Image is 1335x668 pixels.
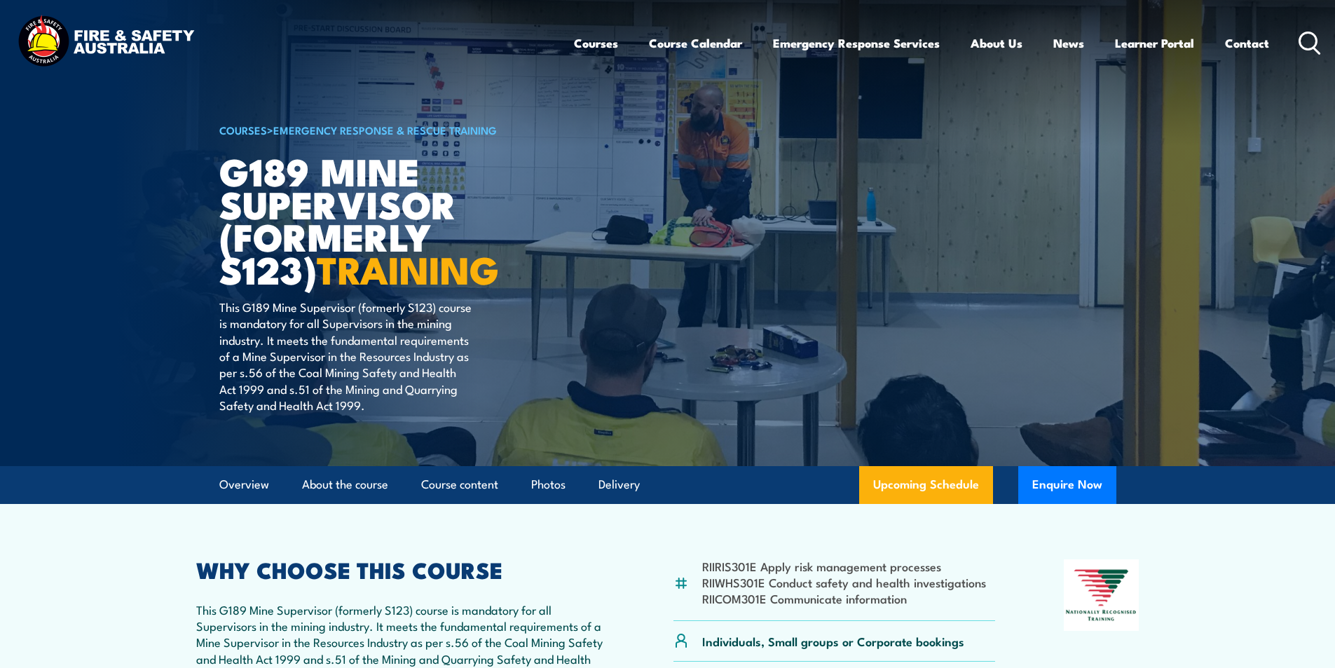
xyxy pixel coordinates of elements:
[702,590,986,606] li: RIICOM301E Communicate information
[1225,25,1269,62] a: Contact
[598,466,640,503] a: Delivery
[302,466,388,503] a: About the course
[196,559,605,579] h2: WHY CHOOSE THIS COURSE
[219,299,475,414] p: This G189 Mine Supervisor (formerly S123) course is mandatory for all Supervisors in the mining i...
[1053,25,1084,62] a: News
[971,25,1022,62] a: About Us
[273,122,497,137] a: Emergency Response & Rescue Training
[219,154,566,285] h1: G189 Mine Supervisor (formerly S123)
[702,633,964,649] p: Individuals, Small groups or Corporate bookings
[773,25,940,62] a: Emergency Response Services
[219,122,267,137] a: COURSES
[859,466,993,504] a: Upcoming Schedule
[219,121,566,138] h6: >
[531,466,566,503] a: Photos
[702,574,986,590] li: RIIWHS301E Conduct safety and health investigations
[574,25,618,62] a: Courses
[1064,559,1139,631] img: Nationally Recognised Training logo.
[421,466,498,503] a: Course content
[702,558,986,574] li: RIIRIS301E Apply risk management processes
[649,25,742,62] a: Course Calendar
[1018,466,1116,504] button: Enquire Now
[219,466,269,503] a: Overview
[1115,25,1194,62] a: Learner Portal
[317,239,499,297] strong: TRAINING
